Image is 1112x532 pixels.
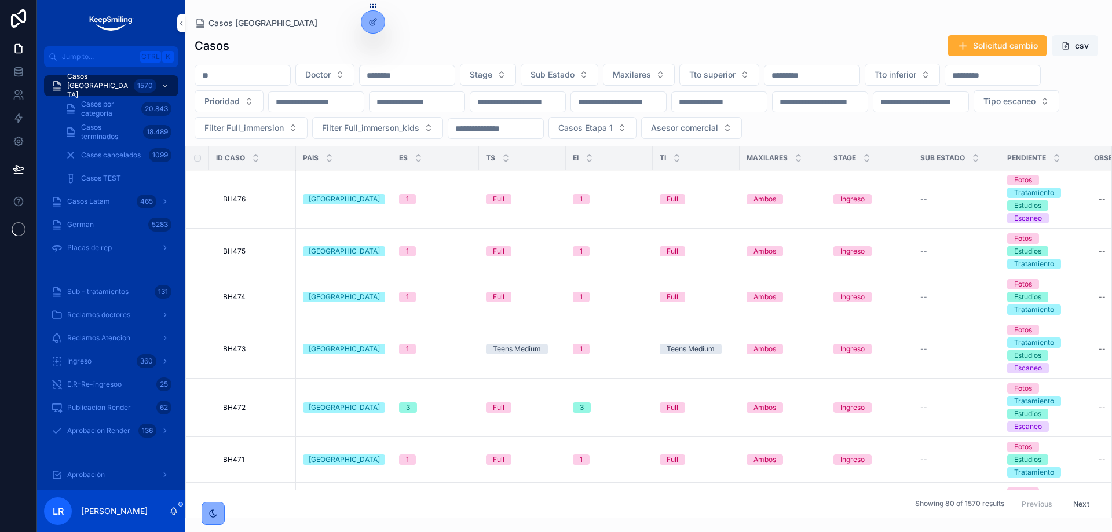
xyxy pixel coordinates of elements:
[641,117,742,139] button: Select Button
[948,35,1047,56] button: Solicitud cambio
[163,52,173,61] span: K
[44,374,178,395] a: E.R-Re-ingresoo25
[689,69,736,80] span: Tto superior
[1099,403,1106,412] div: --
[1014,213,1042,223] div: Escaneo
[613,69,651,80] span: Maxilares
[309,344,380,354] div: [GEOGRAPHIC_DATA]
[1065,495,1098,513] button: Next
[580,246,583,256] div: 1
[312,117,443,139] button: Select Button
[149,148,171,162] div: 1099
[1014,383,1032,394] div: Fotos
[660,194,733,204] a: Full
[44,464,178,485] a: Aprobación
[470,69,492,80] span: Stage
[295,64,354,86] button: Select Button
[44,191,178,212] a: Casos Latam465
[667,194,678,204] div: Full
[1014,292,1041,302] div: Estudios
[983,96,1036,107] span: Tipo escaneo
[1052,35,1098,56] button: csv
[406,402,410,413] div: 3
[573,454,646,465] a: 1
[44,281,178,302] a: Sub - tratamientos131
[1014,467,1054,478] div: Tratamiento
[833,246,906,256] a: Ingreso
[195,38,229,54] h1: Casos
[667,246,678,256] div: Full
[1014,188,1054,198] div: Tratamiento
[840,246,865,256] div: Ingreso
[223,247,246,256] span: BH475
[667,402,678,413] div: Full
[493,454,504,465] div: Full
[156,377,171,391] div: 25
[833,454,906,465] a: Ingreso
[920,403,993,412] a: --
[1014,421,1042,432] div: Escaneo
[573,402,646,413] a: 3
[58,145,178,166] a: Casos cancelados1099
[573,292,646,302] a: 1
[303,194,385,204] a: [GEOGRAPHIC_DATA]
[753,246,776,256] div: Ambos
[833,402,906,413] a: Ingreso
[1014,233,1032,244] div: Fotos
[44,397,178,418] a: Publicacion Render62
[67,220,94,229] span: German
[303,153,319,163] span: Pais
[67,357,92,366] span: Ingreso
[67,470,105,479] span: Aprobación
[573,344,646,354] a: 1
[303,246,385,256] a: [GEOGRAPHIC_DATA]
[67,243,112,252] span: Placas de rep
[1099,455,1106,464] div: --
[1007,153,1046,163] span: Pendiente
[493,246,504,256] div: Full
[920,153,965,163] span: Sub Estado
[406,454,409,465] div: 1
[309,402,380,413] div: [GEOGRAPHIC_DATA]
[753,402,776,413] div: Ambos
[406,194,409,204] div: 1
[915,500,1004,509] span: Showing 80 of 1570 results
[920,195,993,204] a: --
[44,328,178,348] a: Reclamos Atencion
[660,402,733,413] a: Full
[1014,259,1054,269] div: Tratamiento
[1014,454,1041,465] div: Estudios
[920,247,927,256] span: --
[660,246,733,256] a: Full
[974,90,1059,112] button: Select Button
[399,153,408,163] span: ES
[406,344,409,354] div: 1
[223,292,246,302] span: BH474
[1014,175,1032,185] div: Fotos
[223,247,289,256] a: BH475
[67,426,130,435] span: Aprobacion Render
[1007,383,1080,432] a: FotosTratamientoEstudiosEscaneo
[580,344,583,354] div: 1
[399,246,472,256] a: 1
[399,344,472,354] a: 1
[660,292,733,302] a: Full
[37,67,185,490] div: scrollable content
[747,402,820,413] a: Ambos
[1007,279,1080,315] a: FotosEstudiosTratamiento
[81,123,138,141] span: Casos terminados
[1014,409,1041,419] div: Estudios
[486,153,495,163] span: TS
[486,454,559,465] a: Full
[493,402,504,413] div: Full
[141,102,171,116] div: 20.843
[573,194,646,204] a: 1
[67,287,129,296] span: Sub - tratamientos
[88,14,134,32] img: App logo
[1014,279,1032,289] div: Fotos
[44,237,178,258] a: Placas de rep
[143,125,171,139] div: 18.489
[406,292,409,302] div: 1
[920,455,927,464] span: --
[223,195,289,204] a: BH476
